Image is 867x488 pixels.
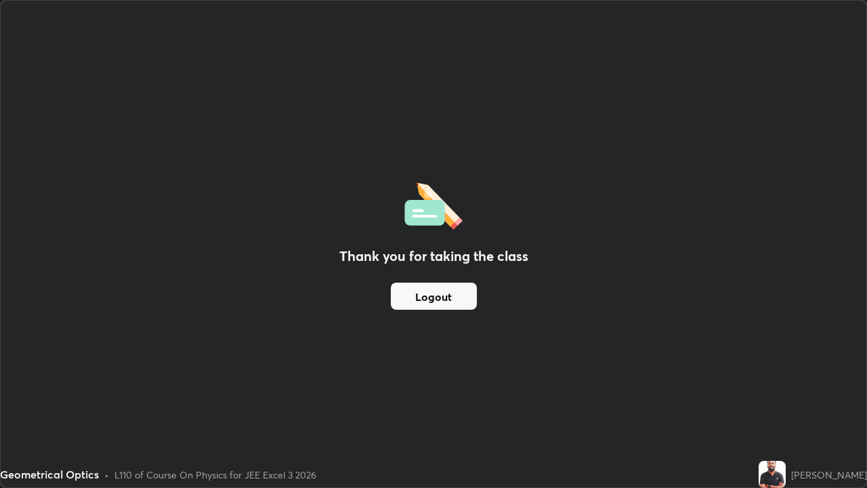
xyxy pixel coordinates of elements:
[339,246,528,266] h2: Thank you for taking the class
[104,468,109,482] div: •
[114,468,316,482] div: L110 of Course On Physics for JEE Excel 3 2026
[391,283,477,310] button: Logout
[791,468,867,482] div: [PERSON_NAME]
[759,461,786,488] img: 08faf541e4d14fc7b1a5b06c1cc58224.jpg
[404,178,463,230] img: offlineFeedback.1438e8b3.svg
